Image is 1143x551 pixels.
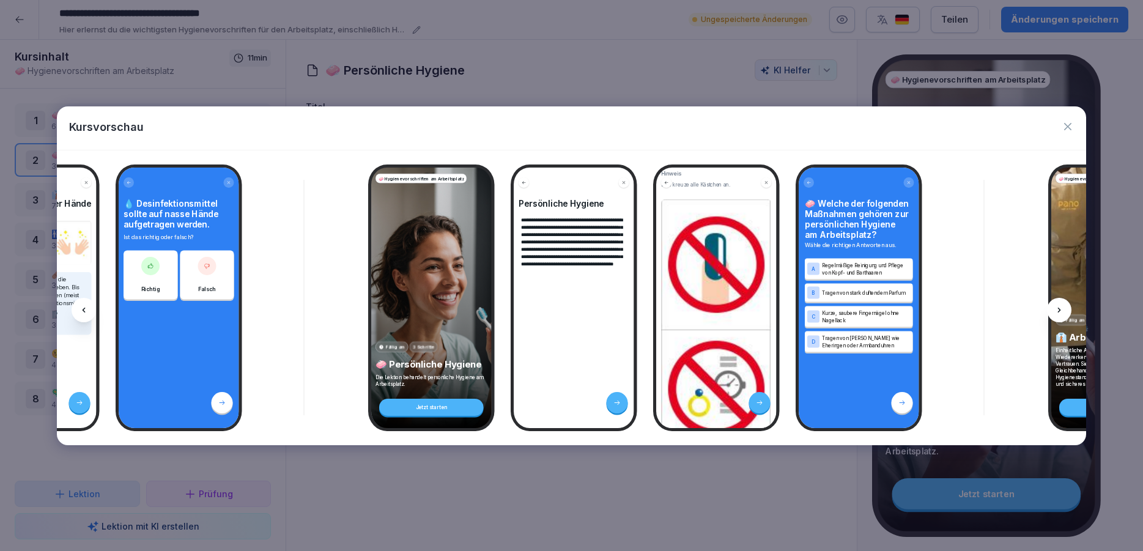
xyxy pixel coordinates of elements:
p: Kurze, saubere Fingernägel ohne Nagellack [822,309,911,324]
p: Tragen von [PERSON_NAME] wie Eheringen oder Armbanduhren [822,334,911,349]
p: Richtig [141,284,160,293]
p: Hinweis [661,169,772,177]
p: D [812,339,815,344]
h4: 💧 Desinfektionsmittel sollte auf nasse Hände aufgetragen werden. [124,198,234,229]
p: Tragen von stark duftendem Parfum [822,289,911,296]
h4: 🧼 Welche der folgenden Maßnahmen gehören zur persönlichen Hygiene am Arbeitsplatz? [805,198,913,240]
p: 🧼 Persönliche Hygiene [375,358,487,370]
p: C [812,314,815,319]
p: Kursvorschau [69,119,144,135]
p: Falsch [198,284,216,293]
div: Bitte kreuze alle Kästchen an. [661,181,772,188]
p: 🧼 Hygienevorschriften am Arbeitsplatz [379,175,464,182]
div: Jetzt starten [379,399,484,416]
p: 3 Schritte [413,344,434,350]
p: Ist das richtig oder falsch? [124,233,234,242]
p: Fällig am [1066,317,1086,324]
p: B [812,290,816,295]
p: A [812,266,815,272]
h4: Persönliche Hygiene [519,198,629,209]
p: Fällig am [386,344,405,350]
p: Die Lektion behandelt persönliche Hygiene am Arbeitsplatz. [375,374,487,387]
p: Regelmäßige Reinigung und Pflege von Kopf- und Barthaaren [822,261,911,276]
img: uvfdx1cf0m4m6mx7w3wwmxds.png [661,199,772,456]
p: Wähle die richtigen Antworten aus. [805,241,913,250]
